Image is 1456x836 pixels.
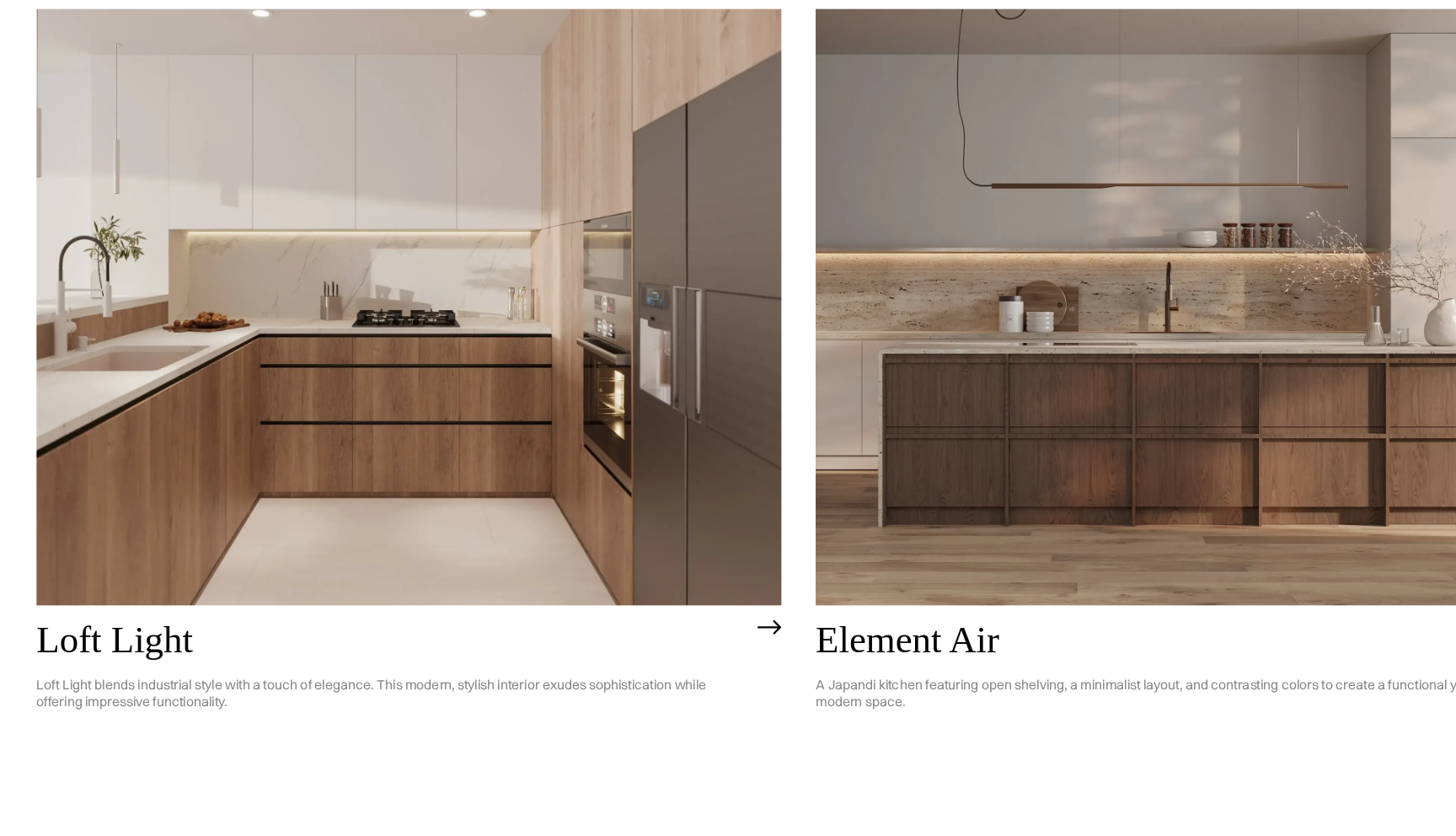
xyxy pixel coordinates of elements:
[54,661,683,718] p: Loft Light blends industrial style with a touch of elegance. This modern, stylish interior exudes...
[1379,24,1418,38] div: menu
[743,624,1373,661] h2: Element Air
[666,20,791,42] a: home
[743,661,1373,718] p: A Japandi kitchen featuring open shelving, a minimalist layout, and contrasting colors to create ...
[1362,17,1418,46] div: menu
[54,624,683,661] h2: Loft Light
[743,83,1402,823] a: Element AirA Japandi kitchen featuring open shelving, a minimalist layout, and contrasting colors...
[54,83,713,823] a: Loft LightLoft Light blends industrial style with a touch of elegance. This modern, stylish inter...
